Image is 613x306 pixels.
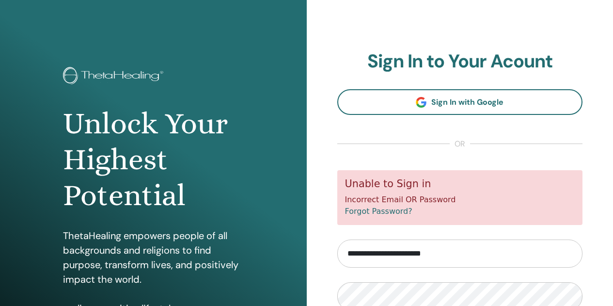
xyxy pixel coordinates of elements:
[63,106,243,214] h1: Unlock Your Highest Potential
[450,138,470,150] span: or
[337,89,583,115] a: Sign In with Google
[345,207,412,216] a: Forgot Password?
[431,97,503,107] span: Sign In with Google
[337,170,583,225] div: Incorrect Email OR Password
[345,178,575,190] h5: Unable to Sign in
[63,228,243,287] p: ThetaHealing empowers people of all backgrounds and religions to find purpose, transform lives, a...
[337,50,583,73] h2: Sign In to Your Acount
